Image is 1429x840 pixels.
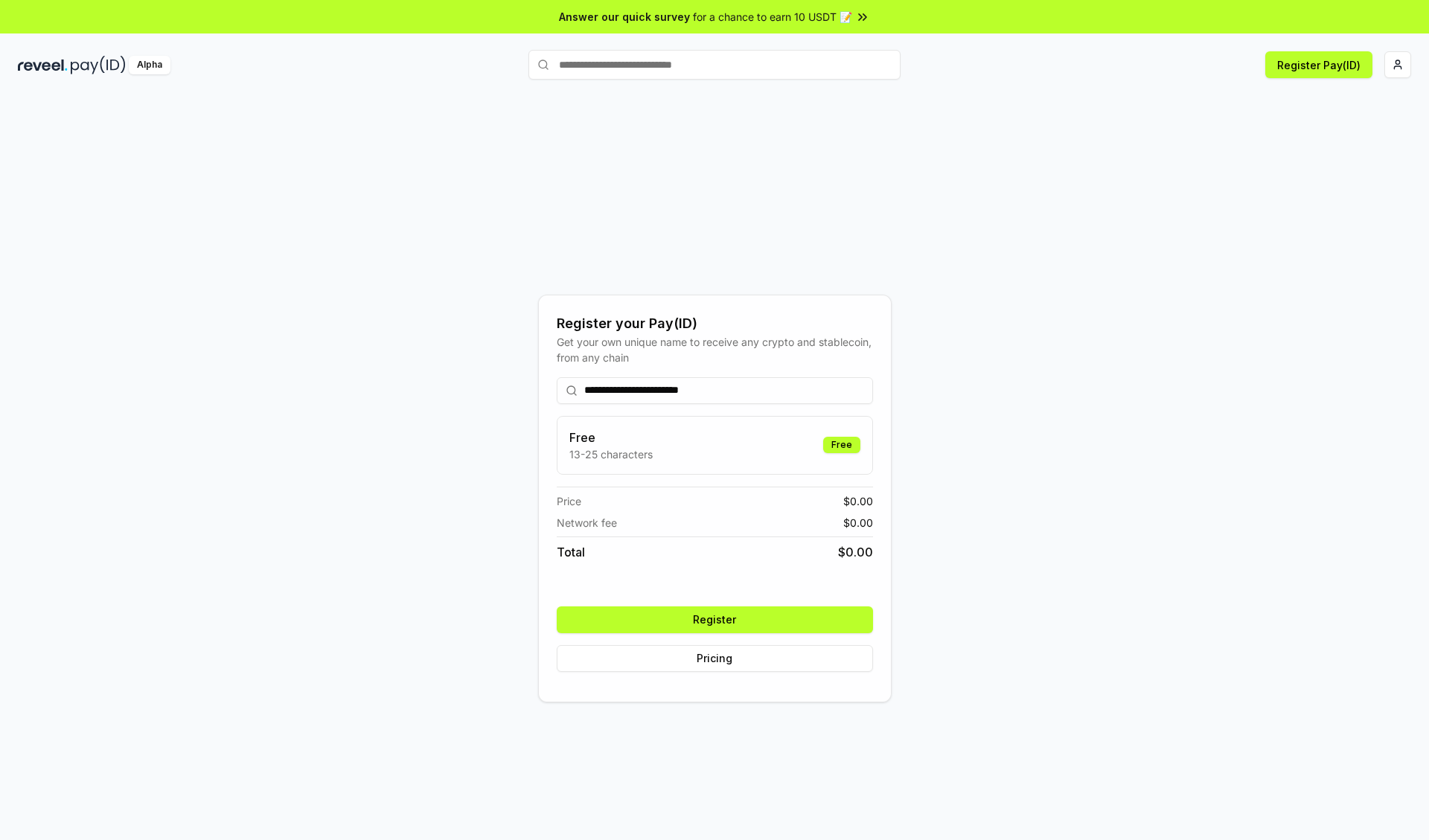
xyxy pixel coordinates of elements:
[557,606,873,633] button: Register
[557,493,581,509] span: Price
[71,56,126,74] img: pay_id
[557,313,873,334] div: Register your Pay(ID)
[1265,51,1372,78] button: Register Pay(ID)
[693,9,852,25] span: for a chance to earn 10 USDT 📝
[557,543,585,561] span: Total
[823,437,860,453] div: Free
[557,645,873,672] button: Pricing
[838,543,873,561] span: $ 0.00
[557,334,873,365] div: Get your own unique name to receive any crypto and stablecoin, from any chain
[559,9,690,25] span: Answer our quick survey
[569,446,653,462] p: 13-25 characters
[129,56,170,74] div: Alpha
[843,515,873,530] span: $ 0.00
[569,429,653,446] h3: Free
[18,56,68,74] img: reveel_dark
[843,493,873,509] span: $ 0.00
[557,515,617,530] span: Network fee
